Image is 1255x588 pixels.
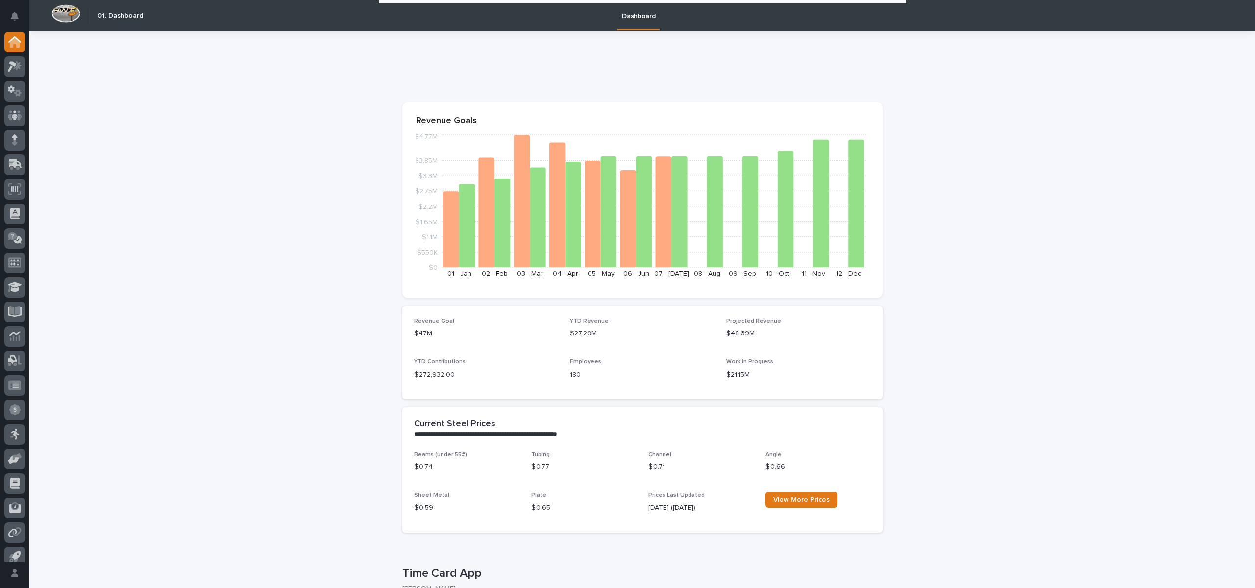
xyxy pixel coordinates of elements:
span: Tubing [531,452,550,458]
span: Employees [570,359,601,365]
text: 06 - Jun [623,270,649,277]
span: Prices Last Updated [648,492,705,498]
tspan: $0 [429,264,438,271]
text: 03 - Mar [517,270,543,277]
h2: 01. Dashboard [98,12,143,20]
span: YTD Contributions [414,359,466,365]
tspan: $2.2M [418,203,438,210]
p: $ 0.77 [531,462,637,472]
text: 11 - Nov [801,270,825,277]
text: 10 - Oct [766,270,789,277]
a: View More Prices [765,492,837,508]
span: Revenue Goal [414,318,454,324]
text: 02 - Feb [482,270,508,277]
tspan: $4.77M [415,133,438,140]
p: $ 272,932.00 [414,370,559,380]
span: View More Prices [773,496,830,503]
p: Time Card App [402,566,879,581]
tspan: $2.75M [415,188,438,195]
text: 12 - Dec [836,270,861,277]
text: 05 - May [587,270,614,277]
span: Angle [765,452,782,458]
p: $ 0.59 [414,503,519,513]
span: Beams (under 55#) [414,452,467,458]
p: $ 0.74 [414,462,519,472]
img: Workspace Logo [51,4,80,23]
div: Notifications [12,12,25,27]
p: Revenue Goals [416,116,869,127]
text: 07 - [DATE] [654,270,689,277]
p: 180 [570,370,714,380]
span: Sheet Metal [414,492,449,498]
span: Channel [648,452,671,458]
p: $21.15M [726,370,871,380]
tspan: $550K [417,249,438,256]
span: Work in Progress [726,359,773,365]
tspan: $3.85M [415,157,438,164]
p: $ 0.71 [648,462,754,472]
text: 04 - Apr [552,270,578,277]
h2: Current Steel Prices [414,419,495,430]
text: 08 - Aug [693,270,720,277]
p: [DATE] ([DATE]) [648,503,754,513]
p: $ 0.65 [531,503,637,513]
text: 01 - Jan [447,270,471,277]
p: $48.69M [726,329,871,339]
tspan: $3.3M [418,173,438,179]
tspan: $1.65M [416,218,438,225]
p: $ 0.66 [765,462,871,472]
p: $27.29M [570,329,714,339]
span: Projected Revenue [726,318,781,324]
span: YTD Revenue [570,318,609,324]
p: $47M [414,329,559,339]
span: Plate [531,492,546,498]
button: Notifications [4,6,25,26]
tspan: $1.1M [422,233,438,240]
text: 09 - Sep [729,270,756,277]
